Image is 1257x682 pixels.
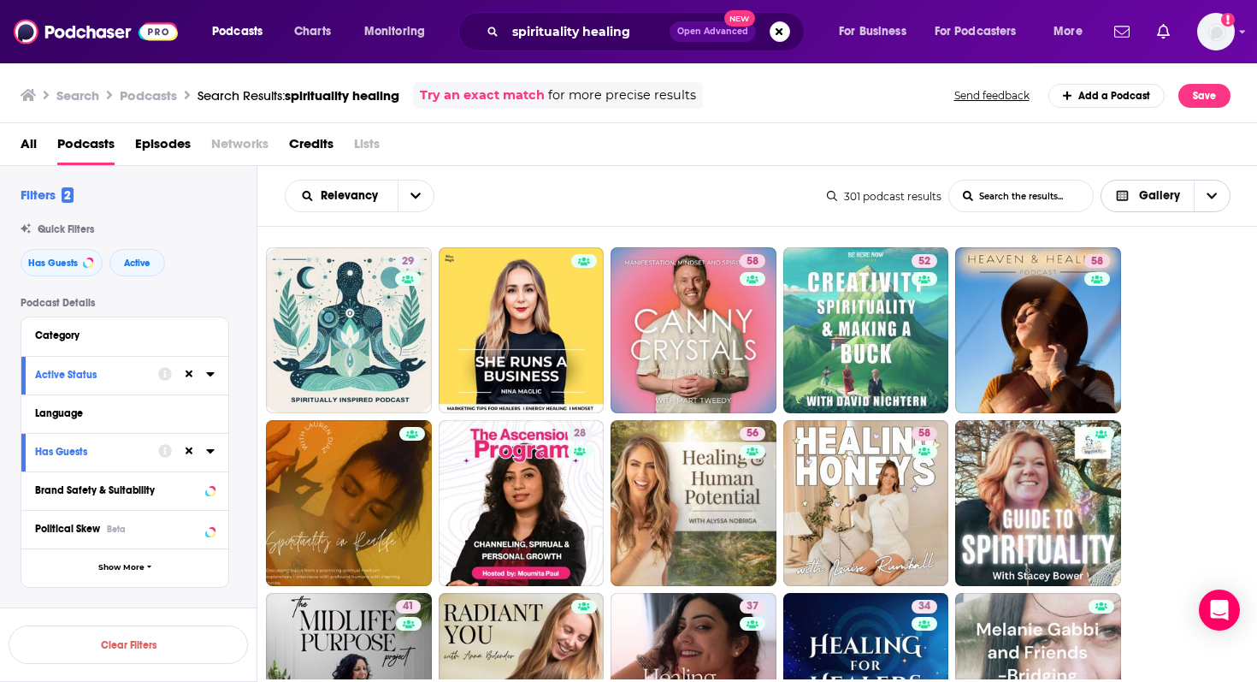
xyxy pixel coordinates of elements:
a: 58 [740,254,765,268]
span: For Business [839,20,906,44]
span: New [724,10,755,27]
button: Has Guests [21,249,103,276]
h3: Podcasts [120,87,177,104]
a: Add a Podcast [1048,84,1166,108]
span: Has Guests [28,258,78,268]
button: Clear Filters [9,626,248,664]
a: Try an exact match [420,86,545,105]
button: Save [1178,84,1230,108]
span: 29 [402,253,414,270]
div: Language [35,407,204,419]
button: open menu [924,18,1042,45]
a: Episodes [135,130,191,165]
a: 58 [611,247,776,413]
span: Networks [211,130,269,165]
a: Show notifications dropdown [1107,17,1136,46]
span: Show More [98,563,145,572]
button: Active Status [35,364,158,385]
span: Open Advanced [677,27,748,36]
span: Monitoring [364,20,425,44]
span: 58 [747,253,758,270]
span: 28 [574,425,586,442]
button: open menu [352,18,447,45]
span: 58 [918,425,930,442]
a: 58 [783,420,949,586]
h2: Choose List sort [285,180,434,212]
span: Quick Filters [38,223,94,235]
a: 37 [740,600,765,614]
a: 28 [567,427,593,441]
span: Relevancy [321,190,384,202]
div: Beta [107,524,126,535]
span: 34 [918,598,930,615]
a: 58 [912,427,937,441]
p: Podcast Details [21,297,229,309]
a: 58 [1084,254,1110,268]
a: 41 [396,600,421,614]
span: Lists [354,130,380,165]
a: 34 [912,600,937,614]
span: spirituality healing [285,87,399,104]
a: Credits [289,130,333,165]
button: open menu [1042,18,1104,45]
div: Category [35,329,204,341]
button: open menu [286,190,398,202]
div: Search podcasts, credits, & more... [475,12,821,51]
button: Show profile menu [1197,13,1235,50]
span: 41 [403,598,414,615]
a: All [21,130,37,165]
a: Search Results:spirituality healing [198,87,399,104]
button: open menu [827,18,928,45]
a: 52 [912,254,937,268]
span: Logged in as rpendrick [1197,13,1235,50]
span: More [1053,20,1083,44]
div: 301 podcast results [827,190,941,203]
a: 58 [955,247,1121,413]
span: Podcasts [57,130,115,165]
span: 2 [62,187,74,203]
button: open menu [200,18,285,45]
div: Has Guests [35,446,147,458]
div: Active Status [35,369,147,381]
svg: Add a profile image [1221,13,1235,27]
span: for more precise results [548,86,696,105]
button: Send feedback [949,88,1035,103]
button: open menu [398,181,434,211]
img: User Profile [1197,13,1235,50]
a: Show notifications dropdown [1150,17,1177,46]
span: 56 [747,425,758,442]
div: Open Intercom Messenger [1199,590,1240,631]
button: Open AdvancedNew [670,21,756,42]
button: Brand Safety & Suitability [35,479,215,501]
span: 58 [1091,253,1103,270]
button: Has Guests [35,441,158,462]
a: 28 [439,420,605,586]
span: 37 [747,598,758,615]
span: Active [124,258,150,268]
div: Search Results: [198,87,399,104]
h2: Filters [21,187,74,203]
span: Charts [294,20,331,44]
span: Gallery [1139,190,1180,202]
button: Active [109,249,165,276]
span: Political Skew [35,523,100,535]
a: 56 [740,427,765,441]
a: 29 [395,254,421,268]
button: Political SkewBeta [35,518,215,539]
div: Brand Safety & Suitability [35,484,200,496]
a: Charts [283,18,341,45]
span: Podcasts [212,20,263,44]
img: Podchaser - Follow, Share and Rate Podcasts [14,15,178,48]
button: Choose View [1101,180,1231,212]
span: For Podcasters [935,20,1017,44]
span: 52 [918,253,930,270]
h3: Search [56,87,99,104]
button: Show More [21,549,228,587]
button: Language [35,402,215,424]
button: Category [35,324,215,346]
